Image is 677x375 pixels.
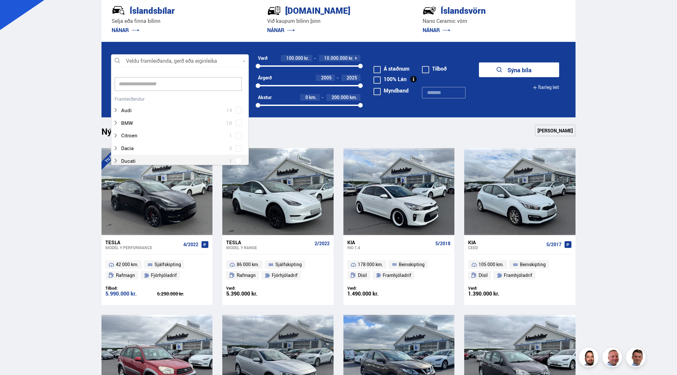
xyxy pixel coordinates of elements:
img: FbJEzSuNWCJXmdc-.webp [627,349,647,368]
div: Ceed [468,245,543,250]
div: Verð [258,56,267,61]
div: Verð: [468,286,520,291]
img: -Svtn6bYgwAsiwNX.svg [423,4,436,17]
h1: Nýtt á skrá [101,127,154,140]
span: Dísil [358,271,367,279]
span: 105 000 km. [479,261,504,268]
div: 5.990.000 kr. [105,291,157,297]
span: Rafmagn [237,271,256,279]
span: Framhjóladrif [504,271,532,279]
a: Kia Ceed 5/2017 105 000 km. Beinskipting Dísil Framhjóladrif Verð: 1.390.000 kr. [464,235,575,305]
a: Kia Rio 1.4 5/2018 178 000 km. Beinskipting Dísil Framhjóladrif Verð: 1.490.000 kr. [343,235,454,305]
span: 3 [229,144,232,153]
div: Tesla [105,239,181,245]
div: Kia [468,239,543,245]
span: Beinskipting [520,261,546,268]
span: 1 [229,131,232,140]
span: Sjálfskipting [275,261,302,268]
a: NÁNAR [423,26,450,34]
img: nhp88E3Fdnt1Opn2.png [580,349,599,368]
div: Kia [347,239,433,245]
div: Íslandsbílar [112,4,231,16]
label: Tilboð [422,66,447,71]
div: Model Y RANGE [226,245,312,250]
label: 100% Lán [374,77,407,82]
span: 2005 [321,75,332,81]
div: 5.390.000 kr. [226,291,278,297]
span: 14 [226,106,232,115]
button: Open LiveChat chat widget [5,3,25,22]
span: Fjórhjóladrif [272,271,298,279]
span: kr. [304,56,309,61]
span: Beinskipting [399,261,425,268]
img: siFngHWaQ9KaOqBr.png [603,349,623,368]
span: 86 000 km. [237,261,259,268]
img: JRvxyua_JYH6wB4c.svg [112,4,125,17]
div: [DOMAIN_NAME] [267,4,386,16]
span: 5/2018 [435,241,450,246]
span: kr. [349,56,354,61]
span: 5/2017 [546,242,561,247]
a: Tesla Model Y PERFORMANCE 4/2022 42 000 km. Sjálfskipting Rafmagn Fjórhjóladrif Tilboð: 5.990.000... [101,235,212,305]
button: Sýna bíla [479,62,559,77]
span: 42 000 km. [116,261,138,268]
div: Tesla [226,239,312,245]
div: Verð: [226,286,278,291]
div: Akstur [258,95,272,100]
span: Rafmagn [116,271,135,279]
div: Árgerð [258,75,272,80]
span: 10.000.000 [324,55,348,61]
p: Selja eða finna bílinn [112,17,254,25]
label: Myndband [374,88,409,93]
a: [PERSON_NAME] [535,125,576,136]
span: 18 [226,118,232,128]
span: 2/2022 [315,241,330,246]
button: Ítarleg leit [533,80,559,95]
a: Tesla Model Y RANGE 2/2022 86 000 km. Sjálfskipting Rafmagn Fjórhjóladrif Verð: 5.390.000 kr. [222,235,333,305]
span: 4/2022 [183,242,198,247]
p: Nano Ceramic vörn [423,17,565,25]
span: + [355,56,357,61]
div: Tilboð: [105,286,157,291]
div: 1.490.000 kr. [347,291,399,297]
div: Íslandsvörn [423,4,542,16]
span: Fjórhjóladrif [151,271,177,279]
span: 178 000 km. [358,261,383,268]
span: Sjálfskipting [155,261,181,268]
div: 1.390.000 kr. [468,291,520,297]
span: 0 [305,94,308,100]
span: km. [309,95,317,100]
div: Verð: [347,286,399,291]
a: NÁNAR [267,26,295,34]
span: 200.000 [332,94,349,100]
span: Dísil [479,271,488,279]
a: NÁNAR [112,26,139,34]
span: 100.000 [286,55,303,61]
span: km. [350,95,357,100]
span: Framhjóladrif [383,271,411,279]
div: Model Y PERFORMANCE [105,245,181,250]
div: Rio 1.4 [347,245,433,250]
label: Á staðnum [374,66,410,71]
span: 1 [229,156,232,166]
span: 2025 [347,75,357,81]
img: tr5P-W3DuiFaO7aO.svg [267,4,281,17]
div: 6.290.000 kr. [157,292,209,296]
p: Við kaupum bílinn þinn [267,17,410,25]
